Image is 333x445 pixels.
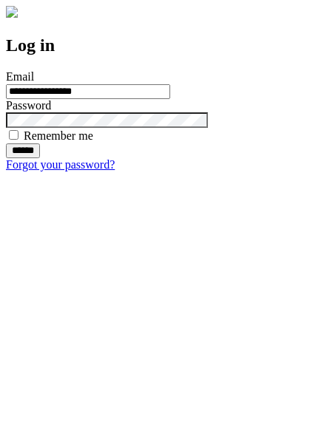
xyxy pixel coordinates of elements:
[6,70,34,83] label: Email
[6,99,51,112] label: Password
[6,6,18,18] img: logo-4e3dc11c47720685a147b03b5a06dd966a58ff35d612b21f08c02c0306f2b779.png
[6,158,115,171] a: Forgot your password?
[6,35,327,55] h2: Log in
[24,129,93,142] label: Remember me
